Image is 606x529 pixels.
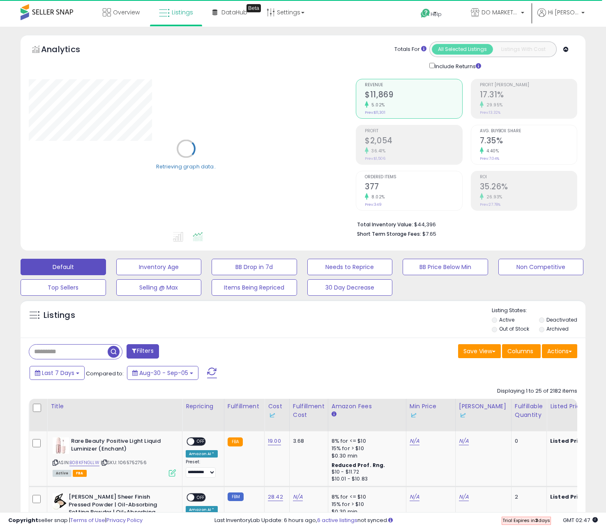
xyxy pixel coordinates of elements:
[394,46,426,53] div: Totals For
[365,202,382,207] small: Prev: 349
[307,259,393,275] button: Needs to Reprice
[365,110,385,115] small: Prev: $11,301
[293,402,325,419] div: Fulfillment Cost
[86,370,124,377] span: Compared to:
[365,156,385,161] small: Prev: $1,506
[53,493,67,510] img: 31VUYyayIRL._SL40_.jpg
[42,369,74,377] span: Last 7 Days
[365,129,462,133] span: Profit
[550,493,588,501] b: Listed Price:
[156,163,216,170] div: Retrieving graph data..
[194,494,207,501] span: OFF
[420,8,431,18] i: Get Help
[502,517,550,524] span: Trial Expires in days
[492,307,585,315] p: Listing States:
[365,175,462,179] span: Ordered Items
[563,516,598,524] span: 2025-09-13 02:47 GMT
[482,8,518,16] span: DO MARKETPLACE LLC
[113,8,140,16] span: Overview
[332,462,385,469] b: Reduced Prof. Rng.
[51,402,179,411] div: Title
[480,129,577,133] span: Avg. Buybox Share
[268,411,276,419] img: InventoryLab Logo
[21,259,106,275] button: Default
[8,517,143,524] div: seller snap | |
[214,517,598,524] div: Last InventoryLab Update: 6 hours ago, not synced.
[53,437,69,454] img: 31EF6ufH47L._SL40_.jpg
[332,469,400,476] div: $10 - $11.72
[221,8,247,16] span: DataHub
[186,402,221,411] div: Repricing
[369,194,385,200] small: 8.02%
[21,279,106,296] button: Top Sellers
[53,437,176,476] div: ASIN:
[293,437,322,445] div: 3.68
[459,402,508,419] div: [PERSON_NAME]
[546,325,569,332] label: Archived
[70,516,105,524] a: Terms of Use
[546,316,577,323] label: Deactivated
[537,8,585,27] a: Hi [PERSON_NAME]
[403,259,488,275] button: BB Price Below Min
[228,402,261,411] div: Fulfillment
[247,4,261,12] div: Tooltip anchor
[332,501,400,508] div: 15% for > $10
[8,516,38,524] strong: Copyright
[228,492,244,501] small: FBM
[423,61,491,71] div: Include Returns
[293,493,303,501] a: N/A
[459,437,469,445] a: N/A
[459,411,467,419] img: InventoryLab Logo
[127,344,159,359] button: Filters
[515,402,543,419] div: Fulfillable Quantity
[332,476,400,483] div: $10.01 - $10.83
[410,402,452,419] div: Min Price
[502,344,541,358] button: Columns
[548,8,579,16] span: Hi [PERSON_NAME]
[515,493,540,501] div: 2
[410,411,418,419] img: InventoryLab Logo
[484,102,503,108] small: 29.95%
[268,493,283,501] a: 28.42
[357,230,421,237] b: Short Term Storage Fees:
[480,110,500,115] small: Prev: 13.32%
[357,221,413,228] b: Total Inventory Value:
[369,102,385,108] small: 5.02%
[497,387,577,395] div: Displaying 1 to 25 of 2182 items
[228,437,243,446] small: FBA
[480,182,577,193] h2: 35.26%
[332,402,403,411] div: Amazon Fees
[365,136,462,147] h2: $2,054
[499,325,529,332] label: Out of Stock
[484,194,502,200] small: 26.93%
[41,44,96,57] h5: Analytics
[484,148,499,154] small: 4.40%
[480,90,577,101] h2: 17.31%
[410,493,419,501] a: N/A
[71,437,171,455] b: Rare Beauty Positive Light Liquid Luminizer (Enchant)
[194,438,207,445] span: OFF
[332,445,400,452] div: 15% for > $10
[186,459,218,478] div: Preset:
[101,459,147,466] span: | SKU: 1065752756
[139,369,188,377] span: Aug-30 - Sep-05
[431,11,442,18] span: Help
[365,83,462,87] span: Revenue
[535,517,538,524] b: 3
[332,411,336,418] small: Amazon Fees.
[53,470,71,477] span: All listings currently available for purchase on Amazon
[268,437,281,445] a: 19.00
[44,310,75,321] h5: Listings
[186,506,218,513] div: Amazon AI *
[410,411,452,419] div: Some or all of the values in this column are provided from Inventory Lab.
[480,175,577,179] span: ROI
[365,182,462,193] h2: 377
[369,148,385,154] small: 36.41%
[410,437,419,445] a: N/A
[127,366,198,380] button: Aug-30 - Sep-05
[499,316,514,323] label: Active
[172,8,193,16] span: Listings
[542,344,577,358] button: Actions
[414,2,458,27] a: Help
[332,508,400,515] div: $0.30 min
